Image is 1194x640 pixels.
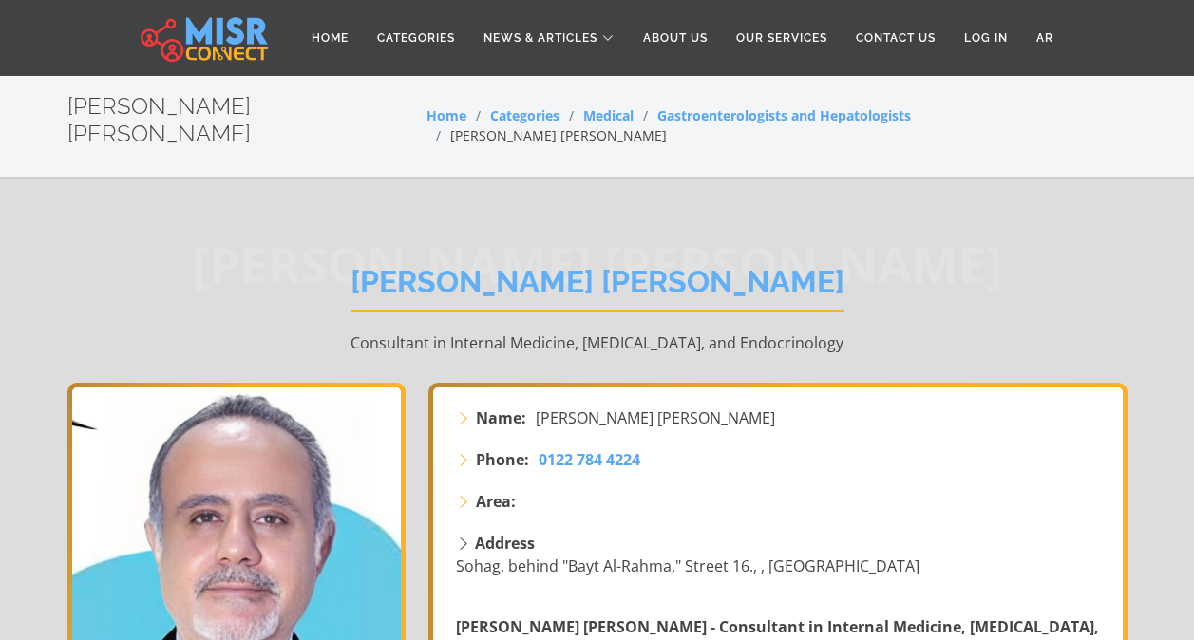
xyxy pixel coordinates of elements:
a: Categories [363,20,469,56]
a: Our Services [722,20,842,56]
strong: Area: [476,490,516,513]
a: Home [297,20,363,56]
li: [PERSON_NAME] [PERSON_NAME] [426,125,667,145]
h2: [PERSON_NAME] [PERSON_NAME] [67,93,427,148]
strong: Phone: [476,448,529,471]
img: main.misr_connect [141,14,268,62]
p: Consultant in Internal Medicine, [MEDICAL_DATA], and Endocrinology [67,331,1128,354]
a: News & Articles [469,20,629,56]
a: Medical [583,106,634,124]
span: [PERSON_NAME] [PERSON_NAME] [536,406,775,429]
span: ‎0122 784 4224 [539,449,640,470]
a: Gastroenterologists and Hepatologists [657,106,911,124]
a: ‎0122 784 4224 [539,448,640,471]
span: News & Articles [483,29,597,47]
strong: Address [475,533,535,554]
span: Sohag, behind "Bayt Al-Rahma," Street 16., , [GEOGRAPHIC_DATA] [456,555,919,576]
a: AR [1022,20,1068,56]
a: Contact Us [842,20,950,56]
a: Home [426,106,466,124]
a: Log in [950,20,1022,56]
h1: [PERSON_NAME] [PERSON_NAME] [351,264,844,312]
strong: Name: [476,406,526,429]
a: Categories [490,106,559,124]
a: About Us [629,20,722,56]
